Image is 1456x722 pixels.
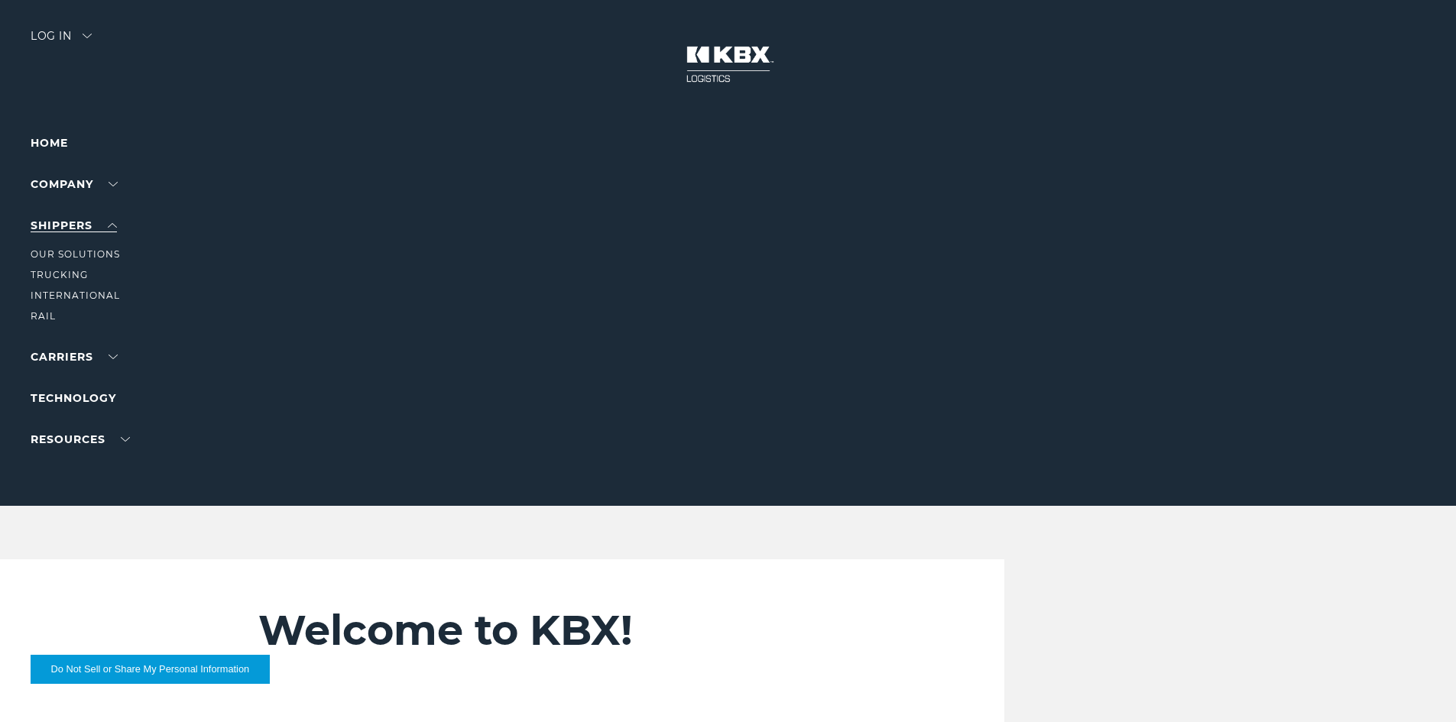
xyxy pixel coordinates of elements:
[31,655,270,684] button: Do Not Sell or Share My Personal Information
[83,34,92,38] img: arrow
[258,605,913,656] h2: Welcome to KBX!
[31,31,92,53] div: Log in
[31,432,130,446] a: RESOURCES
[31,269,88,280] a: Trucking
[31,391,116,405] a: Technology
[31,350,118,364] a: Carriers
[31,219,117,232] a: SHIPPERS
[31,310,56,322] a: RAIL
[671,31,786,98] img: kbx logo
[31,136,68,150] a: Home
[31,177,118,191] a: Company
[31,248,120,260] a: Our Solutions
[31,290,120,301] a: International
